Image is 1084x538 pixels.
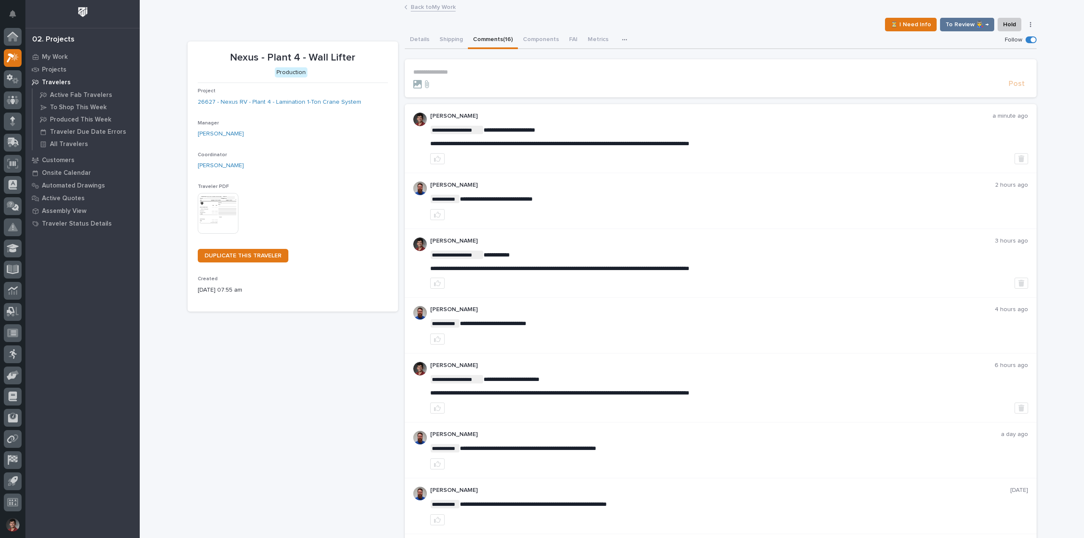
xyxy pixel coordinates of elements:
[25,204,140,217] a: Assembly View
[995,237,1028,245] p: 3 hours ago
[1003,19,1016,30] span: Hold
[32,35,75,44] div: 02. Projects
[33,113,140,125] a: Produced This Week
[25,179,140,192] a: Automated Drawings
[198,276,218,281] span: Created
[564,31,583,49] button: FAI
[42,66,66,74] p: Projects
[50,128,126,136] p: Traveler Due Date Errors
[890,19,931,30] span: ⏳ I Need Info
[413,487,427,500] img: 6hTokn1ETDGPf9BPokIQ
[42,220,112,228] p: Traveler Status Details
[25,76,140,88] a: Travelers
[583,31,614,49] button: Metrics
[4,516,22,534] button: users-avatar
[275,67,307,78] div: Production
[11,10,22,24] div: Notifications
[413,362,427,375] img: ROij9lOReuV7WqYxWfnW
[430,278,445,289] button: like this post
[430,487,1010,494] p: [PERSON_NAME]
[25,217,140,230] a: Traveler Status Details
[940,18,994,31] button: To Review 👨‍🏭 →
[434,31,468,49] button: Shipping
[413,113,427,126] img: ROij9lOReuV7WqYxWfnW
[405,31,434,49] button: Details
[4,5,22,23] button: Notifications
[995,182,1028,189] p: 2 hours ago
[993,113,1028,120] p: a minute ago
[205,253,282,259] span: DUPLICATE THIS TRAVELER
[413,182,427,195] img: 6hTokn1ETDGPf9BPokIQ
[25,50,140,63] a: My Work
[33,101,140,113] a: To Shop This Week
[430,362,995,369] p: [PERSON_NAME]
[198,249,288,262] a: DUPLICATE THIS TRAVELER
[1015,403,1028,414] button: Delete post
[1015,153,1028,164] button: Delete post
[50,104,107,111] p: To Shop This Week
[430,237,995,245] p: [PERSON_NAME]
[42,182,105,190] p: Automated Drawings
[430,458,445,469] button: like this post
[430,153,445,164] button: like this post
[50,141,88,148] p: All Travelers
[430,306,995,313] p: [PERSON_NAME]
[430,514,445,525] button: like this post
[430,113,993,120] p: [PERSON_NAME]
[42,157,75,164] p: Customers
[198,130,244,138] a: [PERSON_NAME]
[198,98,361,107] a: 26627 - Nexus RV - Plant 4 - Lamination 1-Ton Crane System
[1015,278,1028,289] button: Delete post
[25,166,140,179] a: Onsite Calendar
[75,4,91,20] img: Workspace Logo
[1005,79,1028,89] button: Post
[468,31,518,49] button: Comments (16)
[33,138,140,150] a: All Travelers
[1001,431,1028,438] p: a day ago
[430,209,445,220] button: like this post
[198,52,388,64] p: Nexus - Plant 4 - Wall Lifter
[1010,487,1028,494] p: [DATE]
[430,334,445,345] button: like this post
[198,121,219,126] span: Manager
[198,152,227,157] span: Coordinator
[25,154,140,166] a: Customers
[42,169,91,177] p: Onsite Calendar
[33,126,140,138] a: Traveler Due Date Errors
[42,207,86,215] p: Assembly View
[1009,79,1025,89] span: Post
[198,286,388,295] p: [DATE] 07:55 am
[430,182,995,189] p: [PERSON_NAME]
[430,431,1001,438] p: [PERSON_NAME]
[198,184,229,189] span: Traveler PDF
[25,63,140,76] a: Projects
[946,19,989,30] span: To Review 👨‍🏭 →
[995,362,1028,369] p: 6 hours ago
[411,2,456,11] a: Back toMy Work
[430,403,445,414] button: like this post
[42,79,71,86] p: Travelers
[1005,36,1022,44] p: Follow
[885,18,937,31] button: ⏳ I Need Info
[413,237,427,251] img: ROij9lOReuV7WqYxWfnW
[998,18,1021,31] button: Hold
[413,431,427,444] img: 6hTokn1ETDGPf9BPokIQ
[198,161,244,170] a: [PERSON_NAME]
[50,91,112,99] p: Active Fab Travelers
[413,306,427,320] img: 6hTokn1ETDGPf9BPokIQ
[42,195,85,202] p: Active Quotes
[25,192,140,204] a: Active Quotes
[33,89,140,101] a: Active Fab Travelers
[50,116,111,124] p: Produced This Week
[198,88,216,94] span: Project
[42,53,68,61] p: My Work
[995,306,1028,313] p: 4 hours ago
[518,31,564,49] button: Components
